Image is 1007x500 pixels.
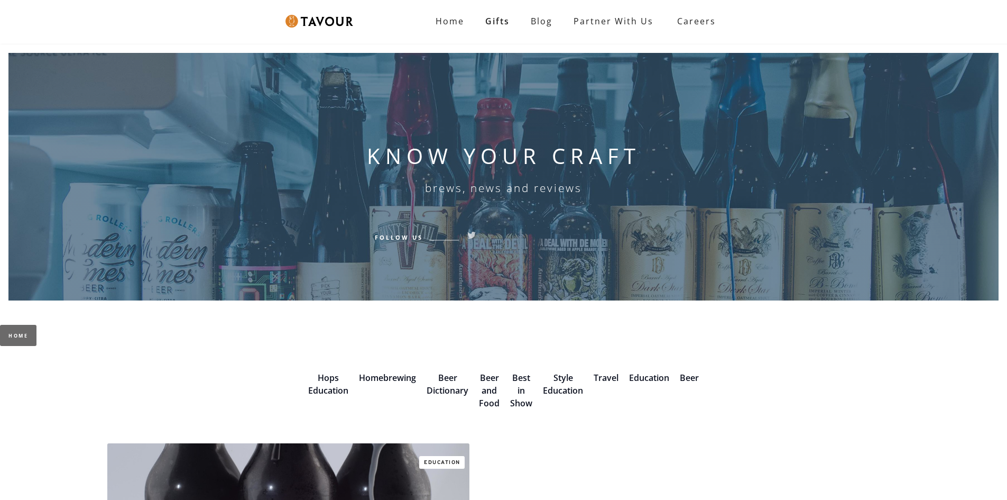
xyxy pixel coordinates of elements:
a: Careers [664,6,724,36]
h6: Follow Us [375,232,423,242]
a: Beer and Food [479,372,500,409]
a: Hops Education [308,372,348,396]
a: Home [425,11,475,32]
a: Gifts [475,11,520,32]
a: Style Education [543,372,583,396]
strong: Careers [677,11,716,32]
a: Beer [680,372,699,384]
h1: KNOW YOUR CRAFT [367,143,641,169]
a: Best in Show [510,372,532,409]
a: Education [419,456,465,469]
a: Beer Dictionary [427,372,468,396]
a: Homebrewing [359,372,416,384]
a: Travel [594,372,618,384]
a: Partner with Us [563,11,664,32]
a: Education [629,372,669,384]
h6: brews, news and reviews [425,181,582,194]
a: Blog [520,11,563,32]
strong: Home [436,15,464,27]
